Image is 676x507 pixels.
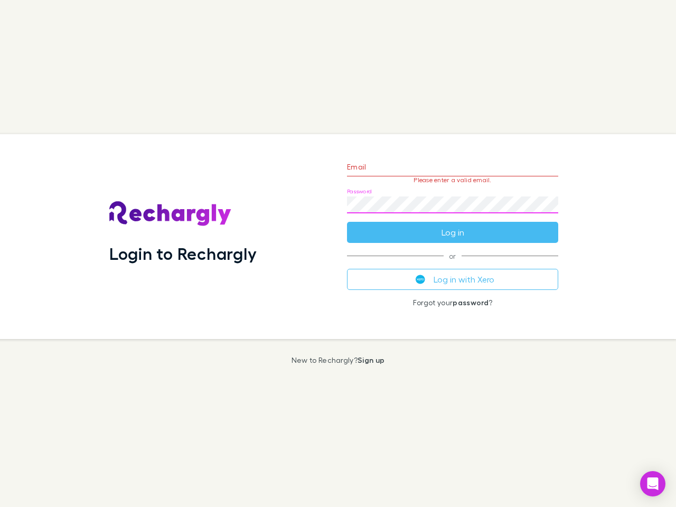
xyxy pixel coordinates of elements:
[453,298,489,307] a: password
[416,275,425,284] img: Xero's logo
[358,355,384,364] a: Sign up
[640,471,665,496] div: Open Intercom Messenger
[347,176,558,184] p: Please enter a valid email.
[347,269,558,290] button: Log in with Xero
[347,187,372,195] label: Password
[109,243,257,264] h1: Login to Rechargly
[347,298,558,307] p: Forgot your ?
[292,356,385,364] p: New to Rechargly?
[347,222,558,243] button: Log in
[109,201,232,227] img: Rechargly's Logo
